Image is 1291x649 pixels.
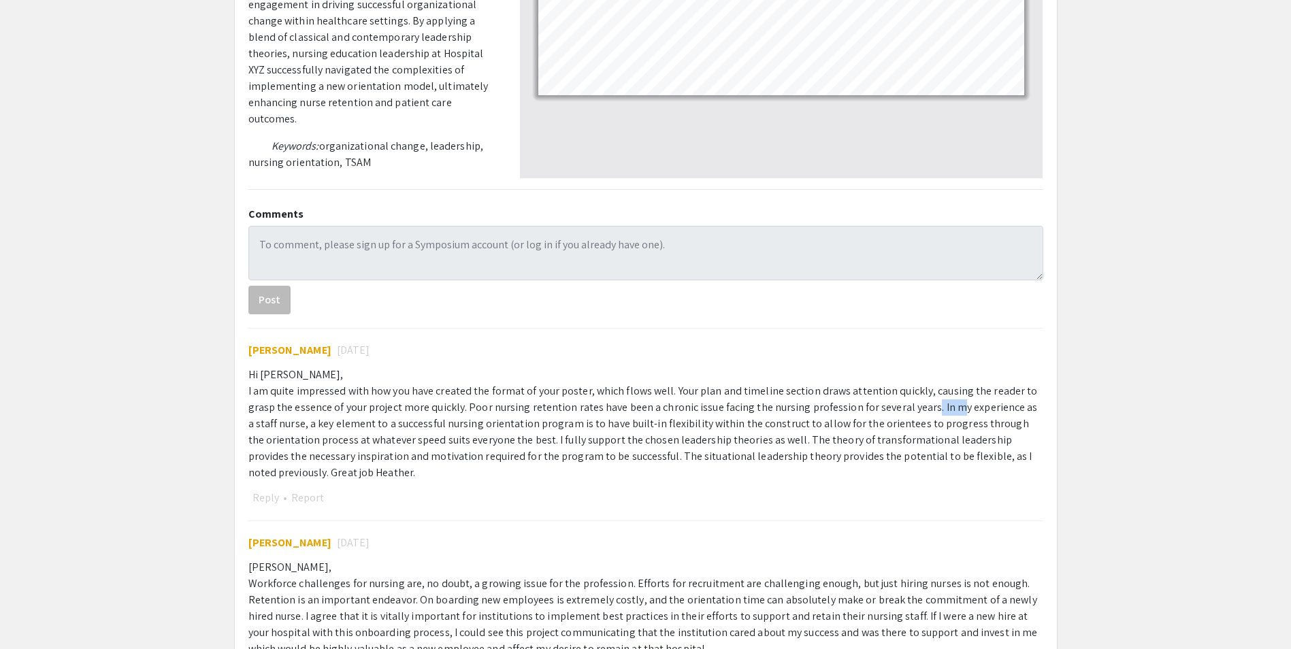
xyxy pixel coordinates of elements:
[337,535,370,551] span: [DATE]
[248,343,331,357] span: [PERSON_NAME]
[248,367,1043,481] div: Hi [PERSON_NAME], I am quite impressed with how you have created the format of your poster, which...
[248,138,500,171] p: organizational change, leadership, nursing orientation, TSAM
[248,207,1043,220] h2: Comments
[10,588,58,639] iframe: Chat
[248,489,1043,507] div: •
[248,535,331,550] span: [PERSON_NAME]
[272,139,319,153] em: Keywords:
[337,342,370,359] span: [DATE]
[248,286,291,314] button: Post
[248,489,283,507] button: Reply
[287,489,328,507] button: Report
